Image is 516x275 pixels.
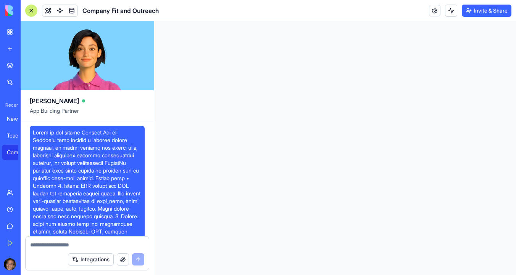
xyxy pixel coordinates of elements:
[2,111,33,126] a: New App
[30,96,79,106] span: [PERSON_NAME]
[4,258,16,270] img: ACg8ocKwlY-G7EnJG7p3bnYwdp_RyFFHyn9MlwQjYsG_56ZlydI1TXjL_Q=s96-c
[30,107,145,121] span: App Building Partner
[7,132,28,139] div: Teacher Hours Management Portal
[82,6,159,15] span: Company Fit and Outreach
[7,149,28,156] div: Company Fit and Outreach
[7,115,28,123] div: New App
[2,145,33,160] a: Company Fit and Outreach
[5,5,53,16] img: logo
[2,102,18,108] span: Recent
[68,253,114,265] button: Integrations
[2,128,33,143] a: Teacher Hours Management Portal
[462,5,511,17] button: Invite & Share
